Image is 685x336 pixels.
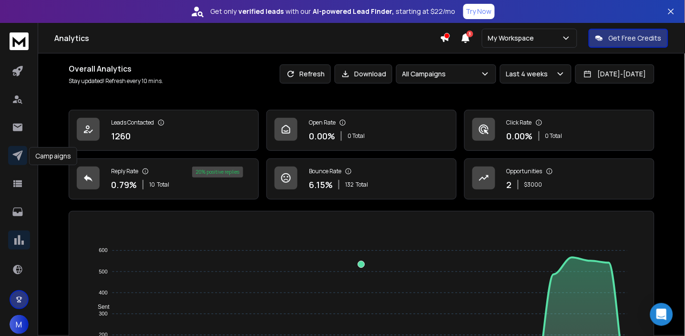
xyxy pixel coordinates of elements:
[10,32,29,50] img: logo
[545,132,562,140] p: 0 Total
[299,69,325,79] p: Refresh
[10,315,29,334] button: M
[524,181,542,189] p: $ 3000
[99,269,108,274] tspan: 500
[280,64,331,84] button: Refresh
[345,181,354,189] span: 132
[356,181,368,189] span: Total
[239,7,284,16] strong: verified leads
[507,178,512,191] p: 2
[507,119,532,126] p: Click Rate
[211,7,456,16] p: Get only with our starting at $22/mo
[650,303,673,326] div: Open Intercom Messenger
[309,129,335,143] p: 0.00 %
[54,32,440,44] h1: Analytics
[488,33,538,43] p: My Workspace
[309,178,333,191] p: 6.15 %
[157,181,169,189] span: Total
[335,64,392,84] button: Download
[466,7,492,16] p: Try Now
[609,33,662,43] p: Get Free Credits
[111,178,137,191] p: 0.79 %
[309,168,341,175] p: Bounce Rate
[192,167,243,178] div: 20 % positive replies
[266,158,457,199] a: Bounce Rate6.15%132Total
[464,158,654,199] a: Opportunities2$3000
[467,31,473,37] span: 3
[69,77,163,85] p: Stay updated! Refresh every 10 mins.
[464,110,654,151] a: Click Rate0.00%0 Total
[111,119,154,126] p: Leads Contacted
[313,7,394,16] strong: AI-powered Lead Finder,
[309,119,336,126] p: Open Rate
[69,63,163,74] h1: Overall Analytics
[575,64,654,84] button: [DATE]-[DATE]
[266,110,457,151] a: Open Rate0.00%0 Total
[149,181,155,189] span: 10
[91,304,110,310] span: Sent
[507,129,533,143] p: 0.00 %
[507,168,542,175] p: Opportunities
[402,69,450,79] p: All Campaigns
[111,168,138,175] p: Reply Rate
[29,147,77,165] div: Campaigns
[69,158,259,199] a: Reply Rate0.79%10Total20% positive replies
[463,4,495,19] button: Try Now
[589,29,668,48] button: Get Free Credits
[69,110,259,151] a: Leads Contacted1260
[354,69,386,79] p: Download
[111,129,131,143] p: 1260
[99,311,108,316] tspan: 300
[99,248,108,253] tspan: 600
[506,69,552,79] p: Last 4 weeks
[99,290,108,295] tspan: 400
[348,132,365,140] p: 0 Total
